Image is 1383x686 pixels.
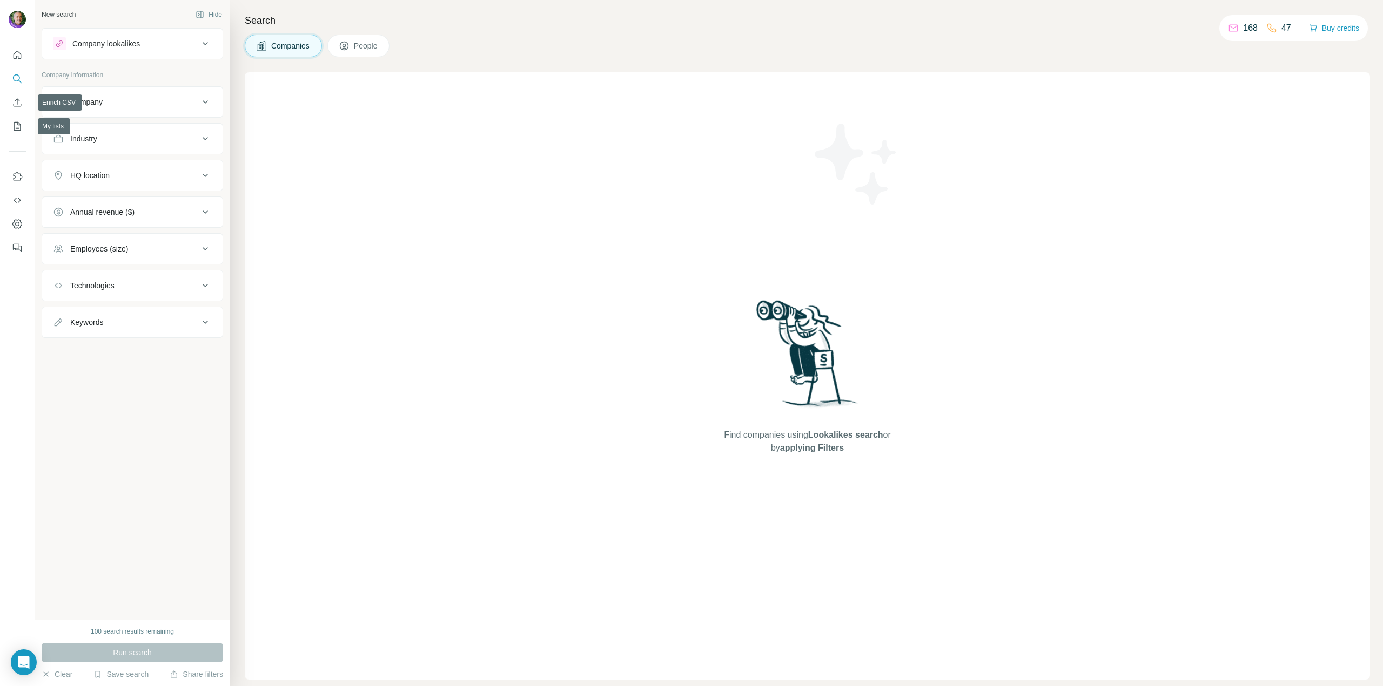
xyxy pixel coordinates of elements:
div: Technologies [70,280,115,291]
div: HQ location [70,170,110,181]
button: Feedback [9,238,26,257]
img: Surfe Illustration - Woman searching with binoculars [751,297,864,418]
div: Employees (size) [70,243,128,254]
button: HQ location [42,162,223,188]
p: 168 [1243,22,1258,35]
button: Annual revenue ($) [42,199,223,225]
div: Industry [70,133,97,144]
span: Companies [271,40,311,51]
h4: Search [245,13,1370,28]
div: Company [70,97,103,107]
p: Company information [42,70,223,80]
button: Save search [93,669,149,680]
button: Technologies [42,273,223,298]
button: Use Surfe on LinkedIn [9,167,26,186]
div: Keywords [70,317,103,328]
button: Hide [188,6,230,23]
button: My lists [9,117,26,136]
button: Company lookalikes [42,31,223,57]
button: Dashboard [9,214,26,234]
button: Enrich CSV [9,93,26,112]
button: Share filters [170,669,223,680]
span: Find companies using or by [721,429,894,454]
button: Industry [42,126,223,152]
img: Surfe Illustration - Stars [808,116,905,213]
button: Clear [42,669,72,680]
button: Company [42,89,223,115]
button: Use Surfe API [9,191,26,210]
button: Quick start [9,45,26,65]
div: Company lookalikes [72,38,140,49]
img: Avatar [9,11,26,28]
button: Employees (size) [42,236,223,262]
span: Lookalikes search [808,430,883,439]
div: New search [42,10,76,19]
button: Search [9,69,26,89]
div: 100 search results remaining [91,627,174,636]
button: Keywords [42,309,223,335]
div: Open Intercom Messenger [11,649,37,675]
p: 47 [1281,22,1291,35]
span: People [354,40,379,51]
span: applying Filters [780,443,844,452]
div: Annual revenue ($) [70,207,135,218]
button: Buy credits [1309,21,1359,36]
